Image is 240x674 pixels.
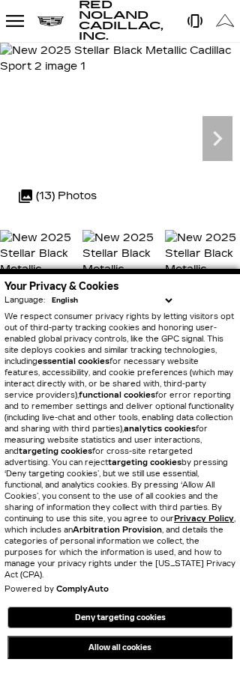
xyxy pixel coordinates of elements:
a: ComplyAuto [56,585,109,594]
button: Allow all cookies [7,636,232,659]
strong: analytics cookies [124,425,196,434]
div: Next [202,116,232,161]
span: Your Privacy & Cookies [4,279,118,294]
div: Powered by [4,585,109,594]
button: Deny targeting cookies [7,607,232,628]
img: Cadillac logo [37,16,64,26]
div: (13) Photos [11,180,104,211]
strong: functional cookies [79,391,155,400]
img: New 2025 Stellar Black Metallic Cadillac Sport 2 image 2 [82,230,157,324]
a: Open Get Directions Modal [210,2,240,40]
strong: essential cookies [37,357,109,366]
strong: targeting cookies [19,447,92,456]
img: New 2025 Stellar Black Metallic Cadillac Sport 2 image 3 [165,230,240,324]
strong: targeting cookies [108,458,181,467]
strong: Arbitration Provision [73,526,162,535]
select: Language Select [48,294,175,306]
div: Language: [4,297,45,304]
a: Privacy Policy [174,514,234,523]
p: We respect consumer privacy rights by letting visitors opt out of third-party tracking cookies an... [4,312,235,581]
a: Open Phone Modal [180,2,210,40]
